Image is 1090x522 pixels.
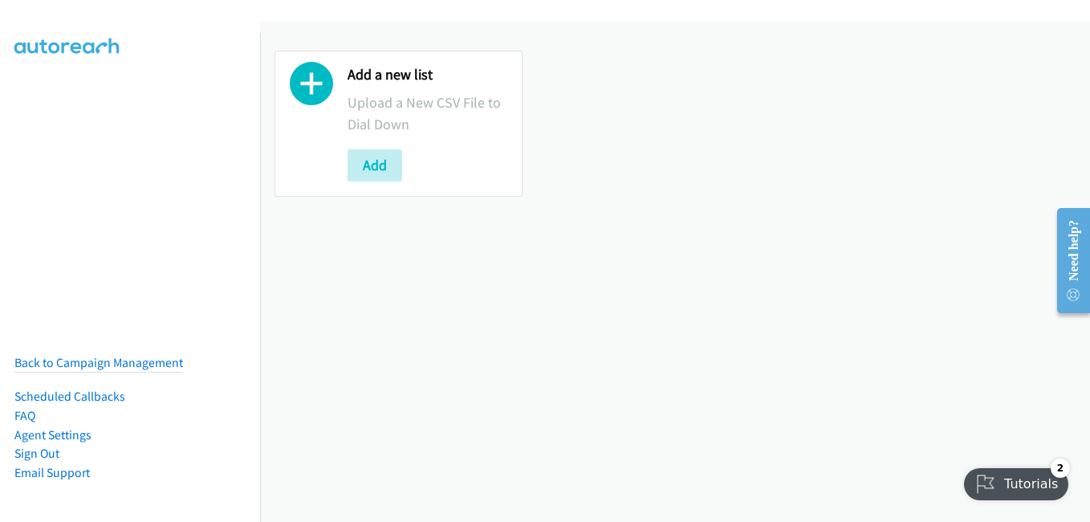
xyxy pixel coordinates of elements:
a: Back to Campaign Management [14,355,183,370]
p: Upload a New CSV File to Dial Down [348,92,507,135]
a: Sign Out [14,446,59,461]
iframe: Resource Center [1043,197,1090,324]
button: Add [348,149,402,181]
a: Agent Settings [14,427,92,442]
a: Scheduled Callbacks [14,389,125,404]
h2: Add a new list [348,66,507,84]
a: Email Support [14,465,90,480]
a: FAQ [14,408,35,423]
iframe: Checklist [954,452,1078,510]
